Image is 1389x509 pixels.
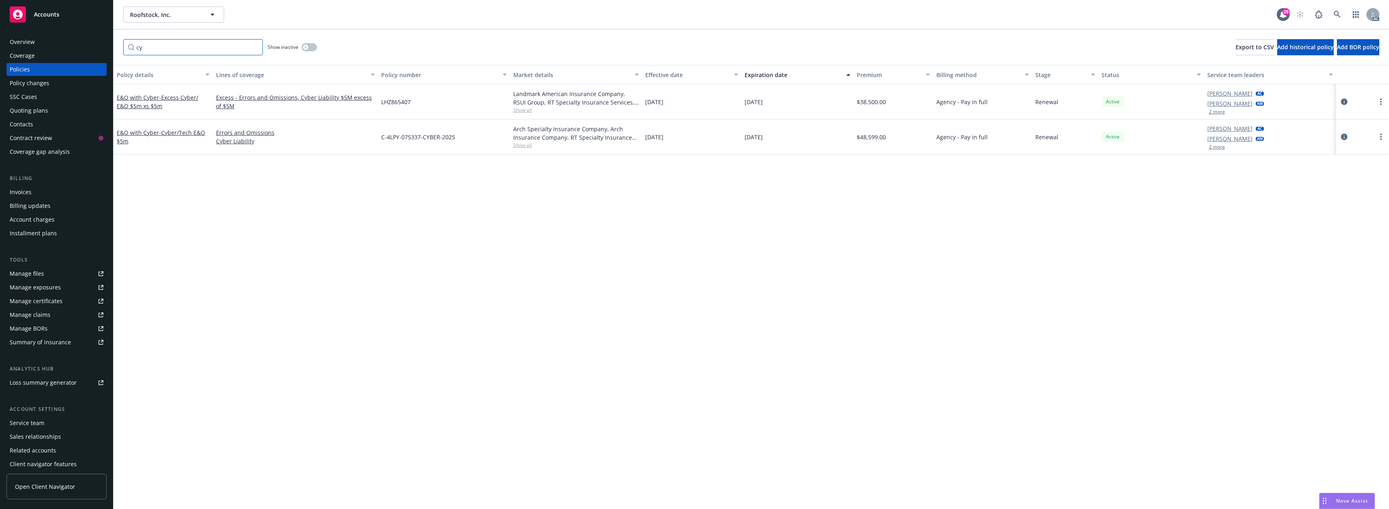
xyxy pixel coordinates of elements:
div: Loss summary generator [10,376,77,389]
button: Lines of coverage [213,65,378,84]
button: Stage [1032,65,1098,84]
button: Expiration date [741,65,854,84]
button: Effective date [642,65,741,84]
div: Landmark American Insurance Company, RSUI Group, RT Specialty Insurance Services, LLC (RSG Specia... [513,90,639,107]
span: Add historical policy [1277,43,1334,51]
button: Nova Assist [1319,493,1375,509]
span: Active [1105,98,1121,105]
a: Sales relationships [6,430,107,443]
div: Status [1102,71,1192,79]
a: Excess - Errors and Omissions, Cyber Liability $5M excess of $5M [216,93,375,110]
div: Lines of coverage [216,71,366,79]
div: Policies [10,63,30,76]
div: Premium [857,71,921,79]
span: Export to CSV [1236,43,1274,51]
button: Premium [854,65,933,84]
a: Client navigator features [6,458,107,471]
div: Client navigator features [10,458,77,471]
div: Tools [6,256,107,264]
a: [PERSON_NAME] [1207,89,1253,98]
button: Export to CSV [1236,39,1274,55]
a: Installment plans [6,227,107,240]
span: $48,599.00 [857,133,886,141]
div: Stage [1035,71,1086,79]
a: Overview [6,36,107,48]
span: Show all [513,107,639,113]
input: Filter by keyword... [123,39,263,55]
div: Service team [10,417,44,429]
span: [DATE] [745,98,763,106]
span: [DATE] [745,133,763,141]
div: Manage BORs [10,322,48,335]
a: more [1376,97,1386,107]
a: [PERSON_NAME] [1207,124,1253,133]
div: Billing method [936,71,1020,79]
a: Manage claims [6,308,107,321]
div: Arch Specialty Insurance Company, Arch Insurance Company, RT Specialty Insurance Services, LLC (R... [513,125,639,142]
a: Manage BORs [6,322,107,335]
span: LHZ865407 [381,98,411,106]
a: [PERSON_NAME] [1207,99,1253,108]
a: Service team [6,417,107,429]
button: Roofstock, Inc. [123,6,224,23]
a: Loss summary generator [6,376,107,389]
span: Active [1105,133,1121,140]
a: Manage files [6,267,107,280]
div: Analytics hub [6,365,107,373]
a: Coverage gap analysis [6,145,107,158]
a: more [1376,132,1386,142]
a: Policies [6,63,107,76]
a: Accounts [6,3,107,26]
button: 2 more [1209,109,1225,114]
a: Contract review [6,132,107,145]
a: Start snowing [1292,6,1308,23]
div: Quoting plans [10,104,48,117]
button: Policy details [113,65,213,84]
div: Coverage [10,49,35,62]
div: Overview [10,36,35,48]
div: Manage certificates [10,295,63,308]
a: E&O with Cyber [117,94,198,110]
span: Accounts [34,11,59,18]
button: Policy number [378,65,510,84]
button: 2 more [1209,145,1225,149]
div: Manage files [10,267,44,280]
a: circleInformation [1339,132,1349,142]
a: Billing updates [6,199,107,212]
span: Show inactive [268,44,298,50]
span: Add BOR policy [1337,43,1379,51]
span: Renewal [1035,133,1058,141]
a: Report a Bug [1311,6,1327,23]
a: Contacts [6,118,107,131]
button: Add BOR policy [1337,39,1379,55]
div: SSC Cases [10,90,37,103]
div: Manage claims [10,308,50,321]
span: C-4LPY-075337-CYBER-2025 [381,133,455,141]
div: Sales relationships [10,430,61,443]
span: Nova Assist [1336,497,1368,504]
div: Coverage gap analysis [10,145,70,158]
a: E&O with Cyber [117,129,205,145]
span: Roofstock, Inc. [130,10,200,19]
div: Policy details [117,71,201,79]
a: Manage certificates [6,295,107,308]
span: Agency - Pay in full [936,133,988,141]
button: Billing method [933,65,1032,84]
a: Search [1329,6,1345,23]
button: Market details [510,65,642,84]
div: Account settings [6,405,107,413]
a: Account charges [6,213,107,226]
a: circleInformation [1339,97,1349,107]
button: Status [1098,65,1204,84]
a: Coverage [6,49,107,62]
span: - Cyber/Tech E&O $5m [117,129,205,145]
span: [DATE] [645,133,663,141]
div: Expiration date [745,71,841,79]
div: Related accounts [10,444,56,457]
span: Manage exposures [6,281,107,294]
span: $38,500.00 [857,98,886,106]
div: Contract review [10,132,52,145]
div: Summary of insurance [10,336,71,349]
a: Invoices [6,186,107,199]
div: 29 [1282,8,1290,15]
